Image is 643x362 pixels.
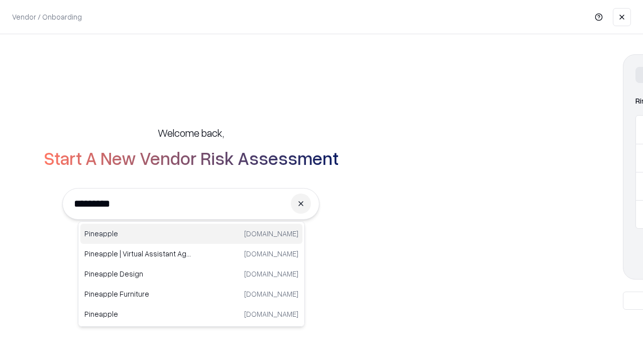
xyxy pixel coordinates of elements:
p: Pineapple [84,309,191,319]
div: Suggestions [78,221,305,327]
p: [DOMAIN_NAME] [244,289,298,299]
p: Vendor / Onboarding [12,12,82,22]
p: Pineapple | Virtual Assistant Agency [84,248,191,259]
p: Pineapple [84,228,191,239]
h5: Welcome back, [158,126,224,140]
h2: Start A New Vendor Risk Assessment [44,148,339,168]
p: [DOMAIN_NAME] [244,268,298,279]
p: Pineapple Furniture [84,289,191,299]
p: [DOMAIN_NAME] [244,309,298,319]
p: Pineapple Design [84,268,191,279]
p: [DOMAIN_NAME] [244,248,298,259]
p: [DOMAIN_NAME] [244,228,298,239]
